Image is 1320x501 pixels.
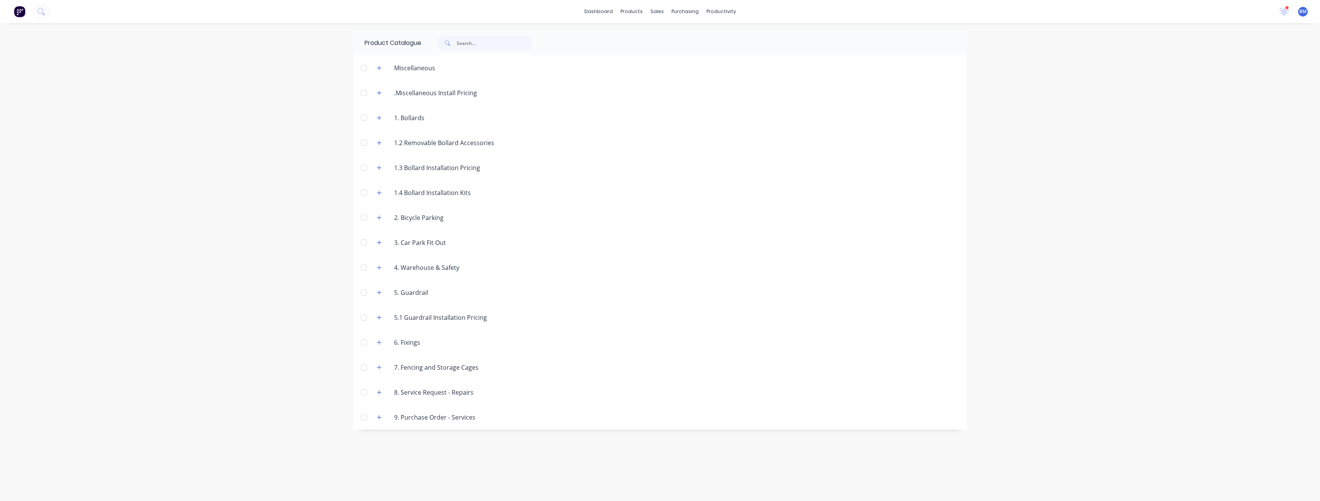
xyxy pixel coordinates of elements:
div: 1. Bollards [388,113,431,122]
div: Product Catalogue [353,31,421,55]
div: .Miscellaneous Install Pricing [388,88,483,98]
div: products [617,6,647,17]
div: sales [647,6,668,17]
div: 7. Fencing and Storage Cages [388,363,485,372]
div: 9. Purchase Order - Services [388,413,482,422]
span: BM [1299,8,1307,15]
div: 3. Car Park Fit Out [388,238,452,247]
div: 8. Service Request - Repairs [388,388,480,397]
div: productivity [703,6,740,17]
div: 2. Bicycle Parking [388,213,450,222]
div: 1.3 Bollard Installation Pricing [388,163,486,172]
a: dashboard [581,6,617,17]
div: Miscellaneous [388,63,441,73]
img: Factory [14,6,25,17]
div: 6. Fixings [388,338,426,347]
div: 5.1 Guardrail Installation Pricing [388,313,493,322]
div: 5. Guardrail [388,288,434,297]
div: 1.4 Bollard Installation Kits [388,188,477,197]
div: purchasing [668,6,703,17]
input: Search... [457,35,533,51]
div: 4. Warehouse & Safety [388,263,465,272]
div: 1.2 Removable Bollard Accessories [388,138,500,147]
